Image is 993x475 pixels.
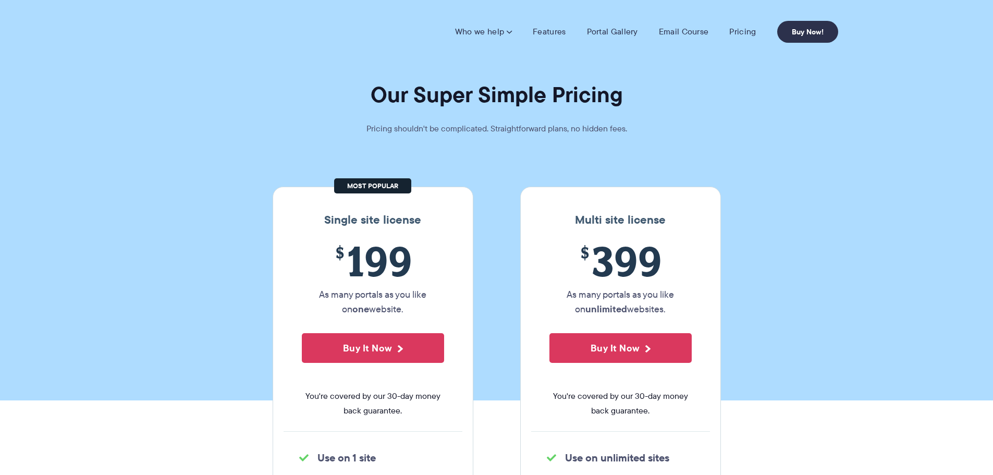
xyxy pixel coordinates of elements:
span: 399 [549,237,692,285]
strong: one [352,302,369,316]
span: You're covered by our 30-day money back guarantee. [302,389,444,418]
p: As many portals as you like on website. [302,287,444,316]
a: Who we help [455,27,512,37]
span: 199 [302,237,444,285]
button: Buy It Now [549,333,692,363]
a: Email Course [659,27,709,37]
h3: Single site license [284,213,462,227]
h3: Multi site license [531,213,710,227]
p: As many portals as you like on websites. [549,287,692,316]
span: You're covered by our 30-day money back guarantee. [549,389,692,418]
p: Pricing shouldn't be complicated. Straightforward plans, no hidden fees. [340,121,653,136]
a: Pricing [729,27,756,37]
a: Buy Now! [777,21,838,43]
a: Portal Gallery [587,27,638,37]
strong: unlimited [585,302,627,316]
strong: Use on unlimited sites [565,450,669,466]
button: Buy It Now [302,333,444,363]
a: Features [533,27,566,37]
strong: Use on 1 site [317,450,376,466]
